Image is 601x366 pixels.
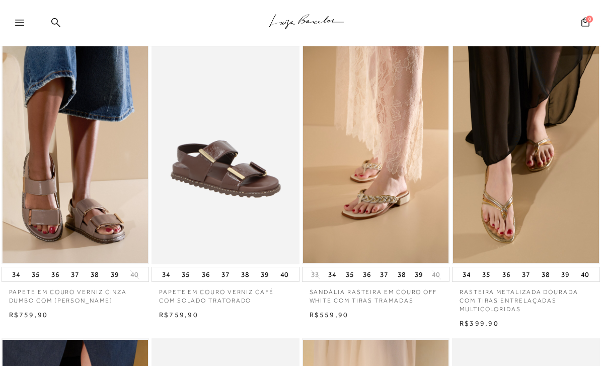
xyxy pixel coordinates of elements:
[479,267,493,281] button: 35
[303,44,449,263] a: SANDÁLIA RASTEIRA EM COURO OFF WHITE COM TIRAS TRAMADAS SANDÁLIA RASTEIRA EM COURO OFF WHITE COM ...
[199,267,213,281] button: 36
[238,267,252,281] button: 38
[159,311,198,319] span: R$759,90
[395,267,409,281] button: 38
[519,267,533,281] button: 37
[343,267,357,281] button: 35
[310,311,349,319] span: R$559,90
[258,267,272,281] button: 39
[159,267,173,281] button: 34
[453,44,599,263] a: RASTEIRA METALIZADA DOURADA COM TIRAS ENTRELAÇADAS MULTICOLORIDAS RASTEIRA METALIZADA DOURADA COM...
[303,44,449,263] img: SANDÁLIA RASTEIRA EM COURO OFF WHITE COM TIRAS TRAMADAS
[302,282,450,305] a: SANDÁLIA RASTEIRA EM COURO OFF WHITE COM TIRAS TRAMADAS
[429,270,443,279] button: 40
[460,267,474,281] button: 34
[586,16,593,23] span: 0
[153,44,298,263] a: PAPETE EM COURO VERNIZ CAFÉ COM SOLADO TRATORADO PAPETE EM COURO VERNIZ CAFÉ COM SOLADO TRATORADO
[179,267,193,281] button: 35
[68,267,82,281] button: 37
[88,267,102,281] button: 38
[539,267,553,281] button: 38
[558,267,572,281] button: 39
[2,282,149,305] a: PAPETE EM COURO VERNIZ CINZA DUMBO COM [PERSON_NAME]
[325,267,339,281] button: 34
[48,267,62,281] button: 36
[452,282,600,313] a: RASTEIRA METALIZADA DOURADA COM TIRAS ENTRELAÇADAS MULTICOLORIDAS
[3,44,148,263] img: PAPETE EM COURO VERNIZ CINZA DUMBO COM SOLADO TRATORADO
[453,44,599,263] img: RASTEIRA METALIZADA DOURADA COM TIRAS ENTRELAÇADAS MULTICOLORIDAS
[218,267,233,281] button: 37
[9,311,48,319] span: R$759,90
[108,267,122,281] button: 39
[578,17,592,30] button: 0
[308,270,322,279] button: 33
[9,267,23,281] button: 34
[499,267,513,281] button: 36
[377,267,391,281] button: 37
[153,44,298,263] img: PAPETE EM COURO VERNIZ CAFÉ COM SOLADO TRATORADO
[578,267,592,281] button: 40
[412,267,426,281] button: 39
[3,44,148,263] a: PAPETE EM COURO VERNIZ CINZA DUMBO COM SOLADO TRATORADO PAPETE EM COURO VERNIZ CINZA DUMBO COM SO...
[360,267,374,281] button: 36
[152,282,299,305] a: PAPETE EM COURO VERNIZ CAFÉ COM SOLADO TRATORADO
[29,267,43,281] button: 35
[460,319,499,327] span: R$399,90
[277,267,291,281] button: 40
[127,270,141,279] button: 40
